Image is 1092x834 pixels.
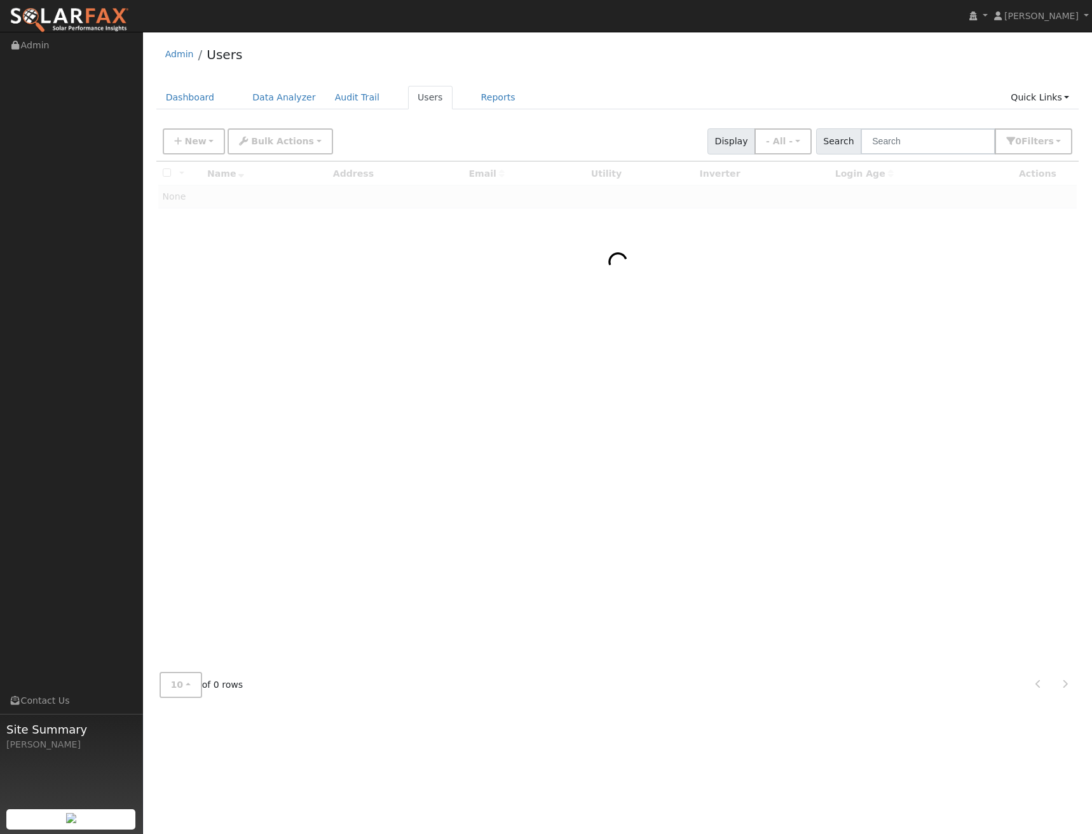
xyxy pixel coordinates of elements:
input: Search [861,128,995,154]
a: Dashboard [156,86,224,109]
span: Search [816,128,861,154]
span: Site Summary [6,721,136,738]
span: s [1048,136,1053,146]
span: New [184,136,206,146]
button: Bulk Actions [228,128,332,154]
span: of 0 rows [160,672,243,698]
span: Display [707,128,755,154]
a: Data Analyzer [243,86,325,109]
button: - All - [754,128,812,154]
span: Bulk Actions [251,136,314,146]
span: 10 [171,680,184,690]
button: 0Filters [995,128,1072,154]
a: Users [207,47,242,62]
span: [PERSON_NAME] [1004,11,1079,21]
a: Audit Trail [325,86,389,109]
a: Quick Links [1001,86,1079,109]
a: Reports [472,86,525,109]
span: Filter [1021,136,1054,146]
button: New [163,128,226,154]
img: retrieve [66,813,76,823]
a: Users [408,86,453,109]
div: [PERSON_NAME] [6,738,136,751]
img: SolarFax [10,7,129,34]
a: Admin [165,49,194,59]
button: 10 [160,672,202,698]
